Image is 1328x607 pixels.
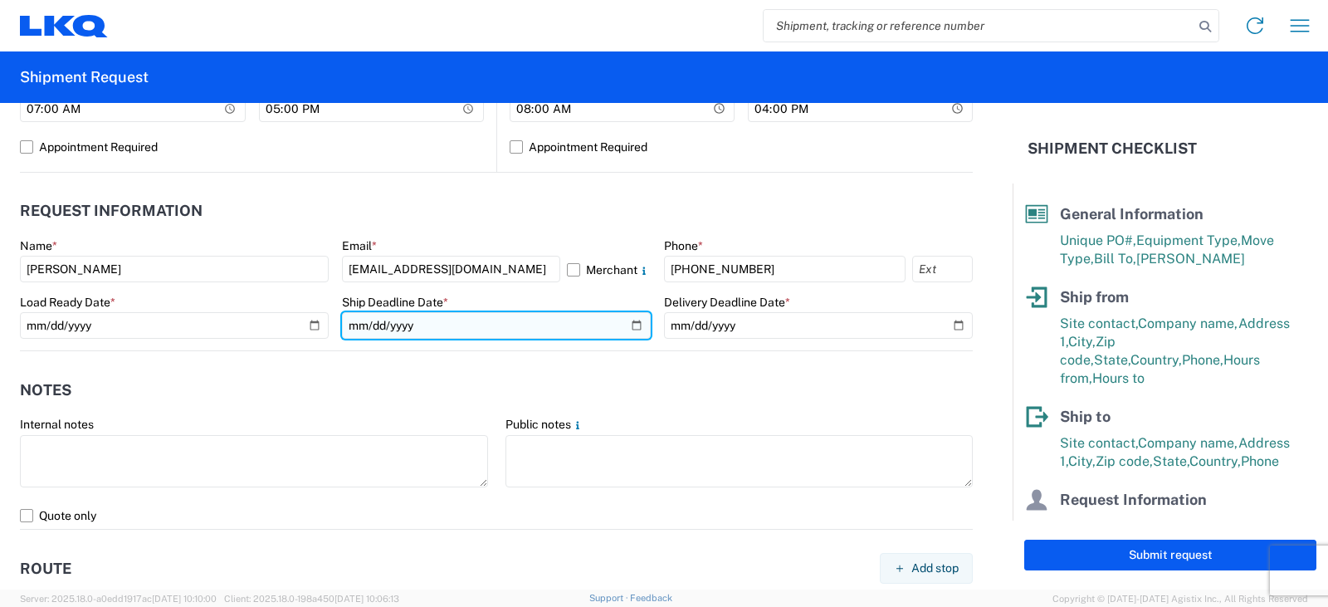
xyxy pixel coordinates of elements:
span: [PERSON_NAME] [1136,251,1245,267]
label: Internal notes [20,417,94,432]
button: Submit request [1024,540,1316,570]
h2: Shipment Request [20,67,149,87]
span: Add stop [911,560,959,576]
span: Phone, [1138,518,1179,534]
h2: Request Information [20,203,203,219]
label: Quote only [20,502,973,529]
span: Phone, [1182,352,1223,368]
span: Bill To, [1094,251,1136,267]
span: Site contact, [1060,316,1138,331]
span: Equipment Type, [1136,233,1241,248]
label: Name [20,238,57,253]
label: Public notes [505,417,584,432]
span: Ship to [1060,408,1111,425]
a: Feedback [630,593,672,603]
span: Country, [1189,453,1241,469]
span: City, [1068,453,1096,469]
label: Phone [664,238,703,253]
label: Appointment Required [510,134,973,160]
label: Ship Deadline Date [342,295,448,310]
span: General Information [1060,205,1203,223]
span: [DATE] 10:06:13 [334,594,399,604]
span: Server: 2025.18.0-a0edd1917ac [20,594,217,604]
label: Load Ready Date [20,295,115,310]
h2: Shipment Checklist [1028,139,1197,159]
span: State, [1153,453,1189,469]
span: Phone [1241,453,1279,469]
input: Shipment, tracking or reference number [764,10,1194,42]
span: Zip code, [1096,453,1153,469]
button: Add stop [880,553,973,584]
span: Company name, [1138,316,1238,331]
span: Copyright © [DATE]-[DATE] Agistix Inc., All Rights Reserved [1052,591,1308,606]
label: Merchant [567,256,651,282]
a: Support [589,593,631,603]
label: Email [342,238,377,253]
span: Ship from [1060,288,1129,306]
span: Email, [1100,518,1138,534]
span: State, [1094,352,1130,368]
span: Company name, [1138,435,1238,451]
span: City, [1068,334,1096,350]
label: Delivery Deadline Date [664,295,790,310]
label: Appointment Required [20,134,484,160]
span: Unique PO#, [1060,233,1136,248]
h2: Route [20,560,71,577]
span: Name, [1060,518,1100,534]
span: Client: 2025.18.0-198a450 [224,594,399,604]
span: Country, [1130,352,1182,368]
h2: Notes [20,382,71,399]
span: Site contact, [1060,435,1138,451]
span: Hours to [1092,370,1145,386]
input: Ext [912,256,973,282]
span: [DATE] 10:10:00 [152,594,217,604]
span: Request Information [1060,491,1207,508]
